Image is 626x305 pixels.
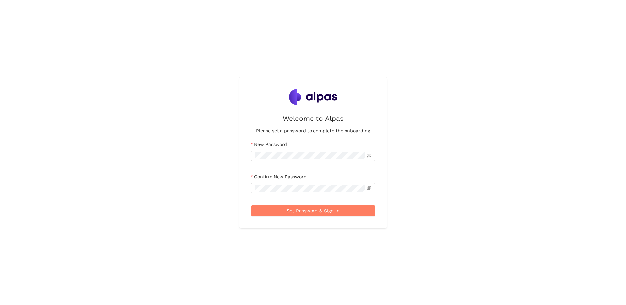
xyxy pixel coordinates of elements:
[251,205,375,216] button: Set Password & Sign In
[251,141,287,148] label: New Password
[256,127,370,134] h4: Please set a password to complete the onboarding
[367,153,371,158] span: eye-invisible
[283,113,344,124] h2: Welcome to Alpas
[255,152,365,159] input: New Password
[287,207,340,214] span: Set Password & Sign In
[367,186,371,190] span: eye-invisible
[289,89,337,105] img: Alpas Logo
[251,173,307,180] label: Confirm New Password
[255,185,365,192] input: Confirm New Password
